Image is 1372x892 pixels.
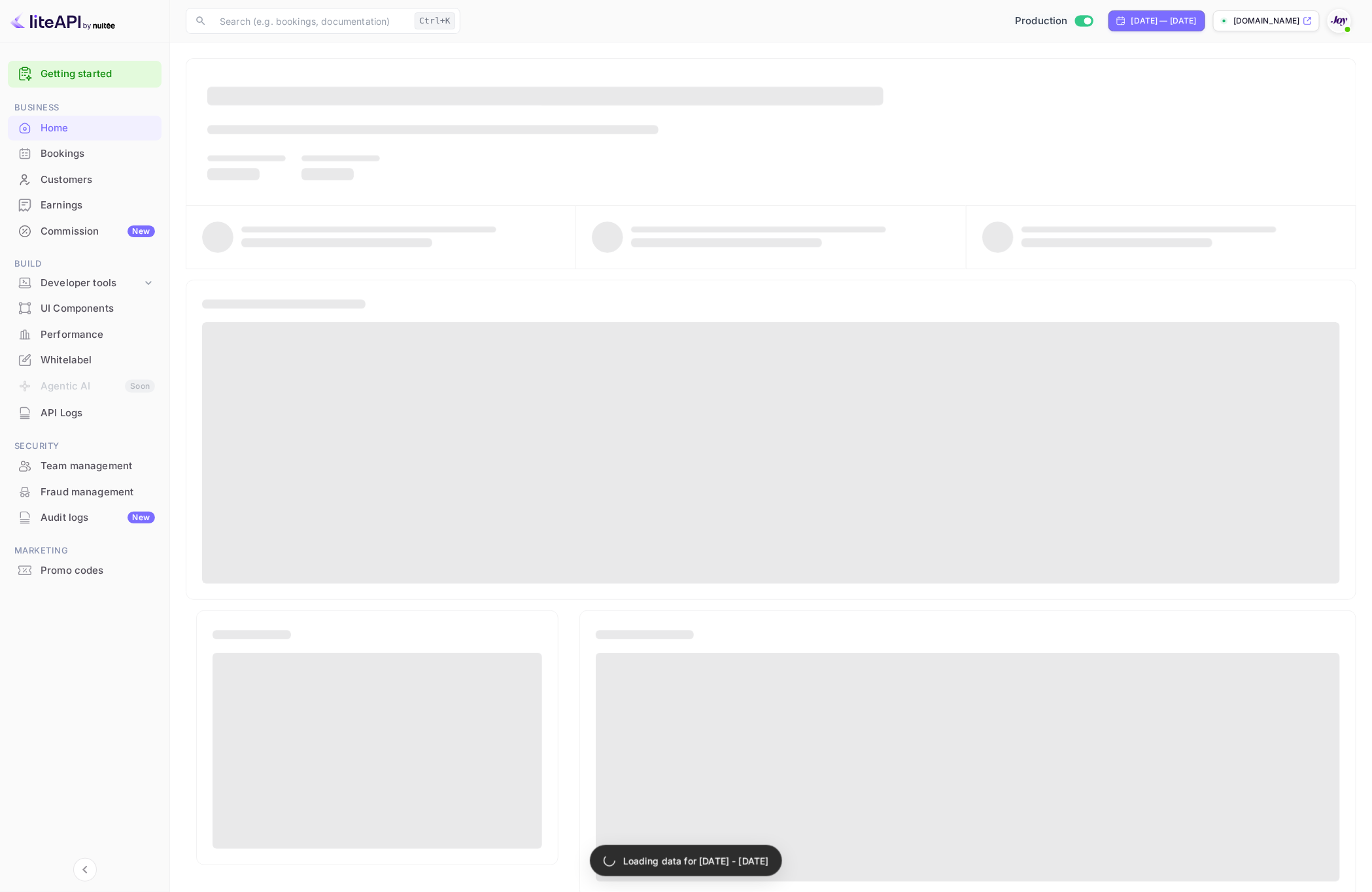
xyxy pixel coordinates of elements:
[41,276,142,291] div: Developer tools
[8,480,162,504] a: Fraud management
[8,439,162,454] span: Security
[41,485,155,500] div: Fraud management
[8,544,162,558] span: Marketing
[73,858,97,882] button: Collapse navigation
[41,67,155,82] a: Getting started
[1233,15,1300,27] p: [DOMAIN_NAME]
[415,12,455,29] div: Ctrl+K
[41,224,155,239] div: Commission
[8,257,162,271] span: Build
[623,854,769,868] p: Loading data for [DATE] - [DATE]
[8,61,162,88] div: Getting started
[8,454,162,478] a: Team management
[128,225,155,237] div: New
[8,141,162,165] a: Bookings
[41,301,155,316] div: UI Components
[41,510,155,525] div: Audit logs
[41,406,155,421] div: API Logs
[8,558,162,582] a: Promo codes
[41,459,155,474] div: Team management
[8,348,162,373] div: Whitelabel
[41,563,155,578] div: Promo codes
[8,322,162,348] div: Performance
[8,454,162,479] div: Team management
[1131,15,1197,27] div: [DATE] — [DATE]
[41,121,155,136] div: Home
[8,167,162,193] div: Customers
[1010,14,1098,29] div: Switch to Sandbox mode
[8,401,162,426] div: API Logs
[8,167,162,191] a: Customers
[10,10,115,31] img: LiteAPI logo
[8,348,162,372] a: Whitelabel
[41,327,155,342] div: Performance
[8,505,162,531] div: Audit logsNew
[8,322,162,346] a: Performance
[41,173,155,188] div: Customers
[8,116,162,140] a: Home
[41,146,155,161] div: Bookings
[8,505,162,529] a: Audit logsNew
[41,353,155,368] div: Whitelabel
[1329,10,1350,31] img: With Joy
[8,296,162,320] a: UI Components
[1015,14,1068,29] span: Production
[8,219,162,243] a: CommissionNew
[8,101,162,115] span: Business
[8,480,162,505] div: Fraud management
[8,193,162,217] a: Earnings
[8,116,162,141] div: Home
[8,141,162,167] div: Bookings
[8,193,162,218] div: Earnings
[212,8,409,34] input: Search (e.g. bookings, documentation)
[8,272,162,295] div: Developer tools
[8,296,162,322] div: UI Components
[128,512,155,523] div: New
[41,198,155,213] div: Earnings
[8,401,162,425] a: API Logs
[8,219,162,244] div: CommissionNew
